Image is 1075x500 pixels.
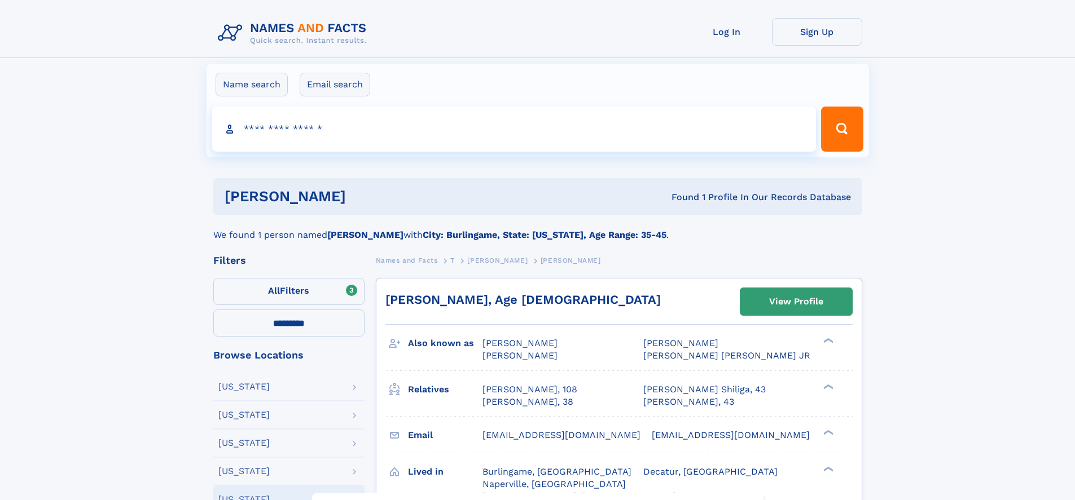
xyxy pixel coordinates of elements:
[376,253,438,267] a: Names and Facts
[820,428,834,436] div: ❯
[408,426,482,445] h3: Email
[682,18,772,46] a: Log In
[450,256,455,264] span: T
[216,73,288,96] label: Name search
[482,383,577,396] a: [PERSON_NAME], 108
[482,350,558,361] span: [PERSON_NAME]
[327,229,403,240] b: [PERSON_NAME]
[643,466,778,477] span: Decatur, [GEOGRAPHIC_DATA]
[268,285,280,296] span: All
[769,289,823,315] div: View Profile
[482,338,558,348] span: [PERSON_NAME]
[740,288,852,315] a: View Profile
[213,255,365,266] div: Filters
[218,382,270,391] div: [US_STATE]
[218,410,270,419] div: [US_STATE]
[652,430,810,440] span: [EMAIL_ADDRESS][DOMAIN_NAME]
[213,215,862,242] div: We found 1 person named with .
[225,189,509,203] h1: [PERSON_NAME]
[820,383,834,390] div: ❯
[408,380,482,399] h3: Relatives
[508,191,851,203] div: Found 1 Profile In Our Records Database
[643,350,810,361] span: [PERSON_NAME] [PERSON_NAME] JR
[218,467,270,476] div: [US_STATE]
[408,334,482,353] h3: Also known as
[213,278,365,305] label: Filters
[385,293,661,307] a: [PERSON_NAME], Age [DEMOGRAPHIC_DATA]
[772,18,862,46] a: Sign Up
[821,107,863,152] button: Search Button
[300,73,370,96] label: Email search
[467,256,528,264] span: [PERSON_NAME]
[482,396,573,408] a: [PERSON_NAME], 38
[643,396,734,408] a: [PERSON_NAME], 43
[820,337,834,344] div: ❯
[213,18,376,48] img: Logo Names and Facts
[408,462,482,481] h3: Lived in
[643,338,718,348] span: [PERSON_NAME]
[482,430,640,440] span: [EMAIL_ADDRESS][DOMAIN_NAME]
[482,479,626,489] span: Naperville, [GEOGRAPHIC_DATA]
[212,107,817,152] input: search input
[820,465,834,472] div: ❯
[218,439,270,448] div: [US_STATE]
[213,350,365,360] div: Browse Locations
[467,253,528,267] a: [PERSON_NAME]
[482,466,631,477] span: Burlingame, [GEOGRAPHIC_DATA]
[423,229,666,240] b: City: Burlingame, State: [US_STATE], Age Range: 35-45
[643,383,766,396] a: [PERSON_NAME] Shiliga, 43
[450,253,455,267] a: T
[541,256,601,264] span: [PERSON_NAME]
